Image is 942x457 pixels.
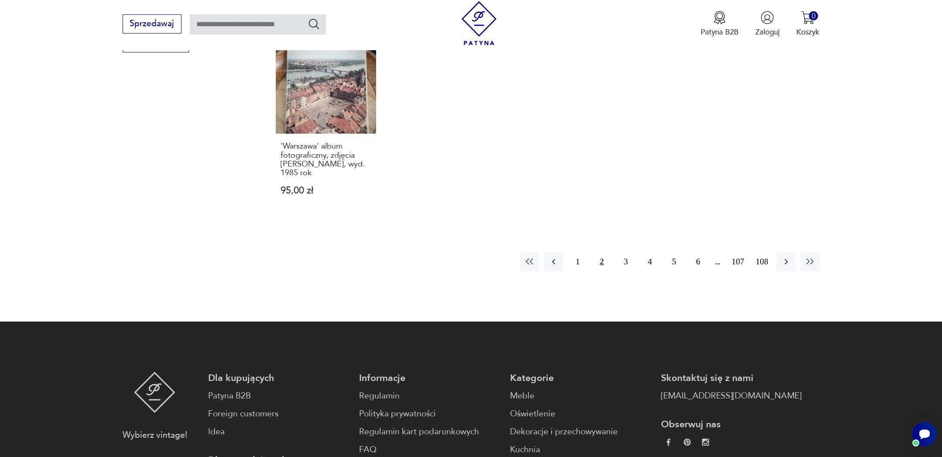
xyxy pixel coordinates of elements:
[359,408,500,420] a: Polityka prywatności
[701,11,739,37] button: Patyna B2B
[359,372,500,384] p: Informacje
[208,372,349,384] p: Dla kupujących
[123,429,187,442] p: Wybierz vintage!
[713,11,726,24] img: Ikona medalu
[208,426,349,438] a: Idea
[457,1,501,45] img: Patyna - sklep z meblami i dekoracjami vintage
[123,21,182,28] a: Sprzedawaj
[510,443,651,456] a: Kuchnia
[796,27,819,37] p: Koszyk
[760,11,774,24] img: Ikonka użytkownika
[276,33,376,216] a: 'Warszawa' album fotograficzny, zdjęcia Jan Morek, wyd. 1985 rok'Warszawa' album fotograficzny, z...
[755,27,780,37] p: Zaloguj
[123,14,182,34] button: Sprzedawaj
[665,253,683,271] button: 5
[359,443,500,456] a: FAQ
[617,253,635,271] button: 3
[281,186,371,195] p: 95,00 zł
[208,390,349,402] a: Patyna B2B
[801,11,815,24] img: Ikona koszyka
[641,253,659,271] button: 4
[702,439,709,446] img: c2fd9cf7f39615d9d6839a72ae8e59e5.webp
[665,439,672,446] img: da9060093f698e4c3cedc1453eec5031.webp
[701,11,739,37] a: Ikona medaluPatyna B2B
[308,17,320,30] button: Szukaj
[809,11,818,21] div: 0
[359,390,500,402] a: Regulamin
[510,408,651,420] a: Oświetlenie
[684,439,691,446] img: 37d27d81a828e637adc9f9cb2e3d3a8a.webp
[510,390,651,402] a: Meble
[661,390,802,402] a: [EMAIL_ADDRESS][DOMAIN_NAME]
[796,11,819,37] button: 0Koszyk
[661,372,802,384] p: Skontaktuj się z nami
[568,253,587,271] button: 1
[661,418,802,431] p: Obserwuj nas
[593,253,611,271] button: 2
[510,426,651,438] a: Dekoracje i przechowywanie
[208,408,349,420] a: Foreign customers
[281,142,371,178] h3: 'Warszawa' album fotograficzny, zdjęcia [PERSON_NAME], wyd. 1985 rok
[729,253,747,271] button: 107
[701,27,739,37] p: Patyna B2B
[912,422,937,447] iframe: Smartsupp widget button
[359,426,500,438] a: Regulamin kart podarunkowych
[689,253,707,271] button: 6
[755,11,780,37] button: Zaloguj
[510,372,651,384] p: Kategorie
[753,253,771,271] button: 108
[134,372,175,413] img: Patyna - sklep z meblami i dekoracjami vintage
